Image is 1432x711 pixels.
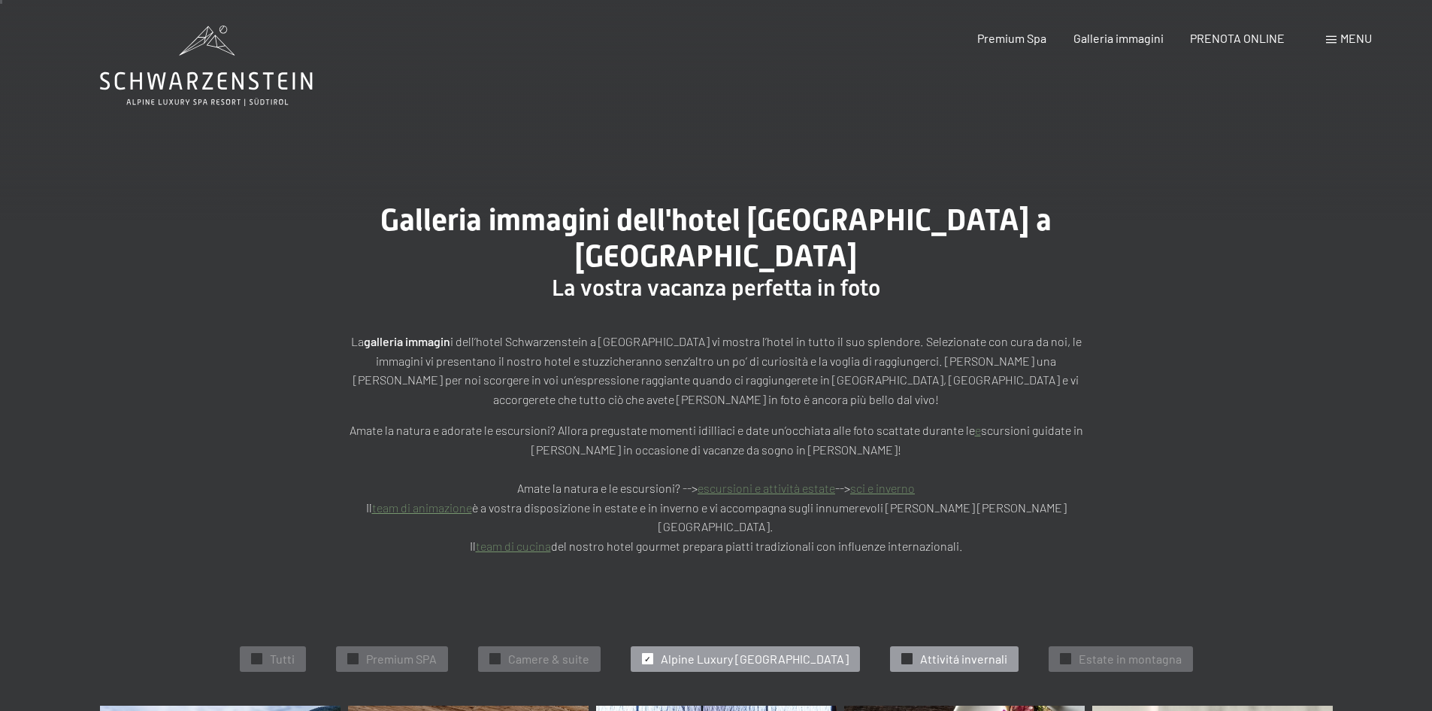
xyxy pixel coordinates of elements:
[476,539,551,553] a: team di cucina
[253,654,259,664] span: ✓
[1062,654,1068,664] span: ✓
[1079,651,1182,667] span: Estate in montagna
[366,651,437,667] span: Premium SPA
[508,651,589,667] span: Camere & suite
[341,332,1092,409] p: La i dell’hotel Schwarzenstein a [GEOGRAPHIC_DATA] vi mostra l’hotel in tutto il suo splendore. S...
[364,334,450,348] strong: galleria immagin
[920,651,1007,667] span: Attivitá invernali
[977,31,1046,45] a: Premium Spa
[644,654,650,664] span: ✓
[904,654,910,664] span: ✓
[350,654,356,664] span: ✓
[661,651,849,667] span: Alpine Luxury [GEOGRAPHIC_DATA]
[341,421,1092,555] p: Amate la natura e adorate le escursioni? Allora pregustate momenti idilliaci e date un’occhiata a...
[372,500,472,515] a: team di animazione
[492,654,498,664] span: ✓
[850,481,915,495] a: sci e inverno
[1340,31,1372,45] span: Menu
[698,481,835,495] a: escursioni e attività estate
[380,202,1052,274] span: Galleria immagini dell'hotel [GEOGRAPHIC_DATA] a [GEOGRAPHIC_DATA]
[1073,31,1164,45] a: Galleria immagini
[552,275,880,301] span: La vostra vacanza perfetta in foto
[1190,31,1285,45] a: PRENOTA ONLINE
[270,651,295,667] span: Tutti
[975,423,981,437] a: e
